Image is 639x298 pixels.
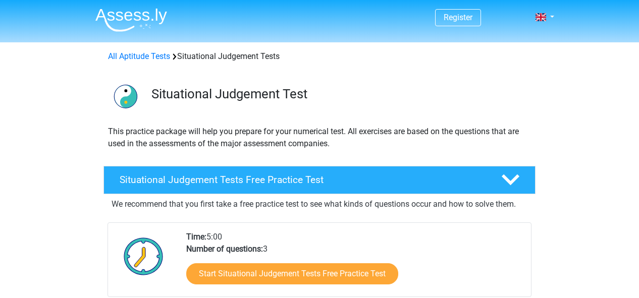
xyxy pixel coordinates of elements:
[99,166,540,194] a: Situational Judgement Tests Free Practice Test
[104,75,147,117] img: situational judgement tests
[151,86,527,102] h3: Situational Judgement Test
[118,231,169,281] img: Clock
[186,232,206,242] b: Time:
[95,8,167,32] img: Assessly
[186,263,398,284] a: Start Situational Judgement Tests Free Practice Test
[108,51,170,61] a: All Aptitude Tests
[108,126,531,150] p: This practice package will help you prepare for your numerical test. All exercises are based on t...
[444,13,472,22] a: Register
[179,231,530,296] div: 5:00 3
[104,50,535,63] div: Situational Judgement Tests
[186,244,263,254] b: Number of questions:
[112,198,527,210] p: We recommend that you first take a free practice test to see what kinds of questions occur and ho...
[120,174,485,186] h4: Situational Judgement Tests Free Practice Test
